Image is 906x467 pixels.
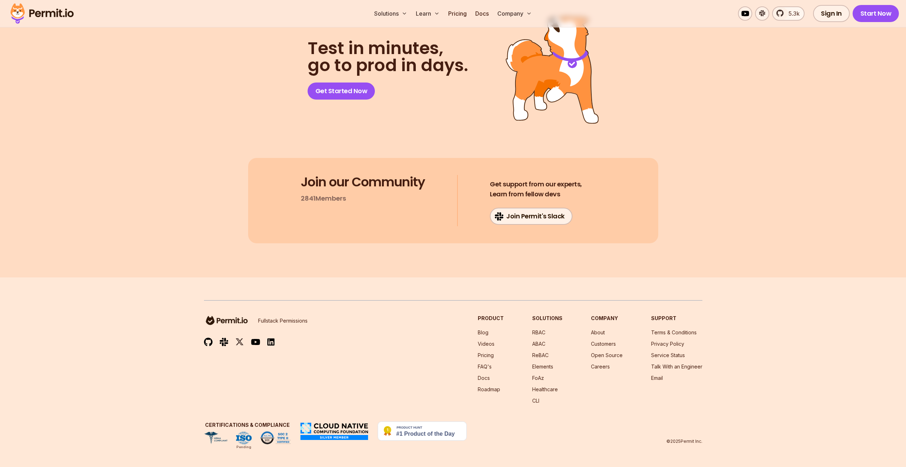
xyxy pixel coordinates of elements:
[651,352,685,358] a: Service Status
[591,315,623,322] h3: Company
[591,341,616,347] a: Customers
[7,1,77,26] img: Permit logo
[371,6,410,21] button: Solutions
[666,439,702,444] p: © 2025 Permit Inc.
[591,352,623,358] a: Open Source
[651,315,702,322] h3: Support
[308,40,468,57] span: Test in minutes,
[308,40,468,74] h2: go to prod in days.
[478,375,490,381] a: Docs
[378,421,467,441] img: Permit.io - Never build permissions again | Product Hunt
[204,421,291,429] h3: Certifications & Compliance
[301,193,346,203] p: 2841 Members
[591,329,605,335] a: About
[813,5,850,22] a: Sign In
[236,432,252,445] img: ISO
[532,375,544,381] a: FoAz
[204,315,250,326] img: logo
[532,363,553,370] a: Elements
[532,386,558,392] a: Healthcare
[204,338,213,346] img: github
[478,315,504,322] h3: Product
[236,444,251,450] div: Pending
[258,317,308,324] p: Fullstack Permissions
[478,352,494,358] a: Pricing
[478,363,492,370] a: FAQ's
[532,329,545,335] a: RBAC
[260,431,291,444] img: SOC
[301,175,425,189] h3: Join our Community
[478,386,500,392] a: Roadmap
[490,179,582,189] span: Get support from our experts,
[853,5,899,22] a: Start Now
[784,9,800,18] span: 5.3k
[478,341,494,347] a: Videos
[445,6,470,21] a: Pricing
[532,352,549,358] a: ReBAC
[490,179,582,199] h4: Learn from fellow devs
[251,338,260,346] img: youtube
[532,341,545,347] a: ABAC
[413,6,442,21] button: Learn
[478,329,488,335] a: Blog
[651,363,702,370] a: Talk With an Engineer
[267,338,274,346] img: linkedin
[651,375,663,381] a: Email
[532,315,562,322] h3: Solutions
[308,83,375,100] a: Get Started Now
[235,338,244,346] img: twitter
[591,363,610,370] a: Careers
[772,6,805,21] a: 5.3k
[220,337,228,347] img: slack
[472,6,492,21] a: Docs
[651,329,697,335] a: Terms & Conditions
[494,6,535,21] button: Company
[490,208,572,225] a: Join Permit's Slack
[651,341,684,347] a: Privacy Policy
[204,432,227,445] img: HIPAA
[532,398,539,404] a: CLI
